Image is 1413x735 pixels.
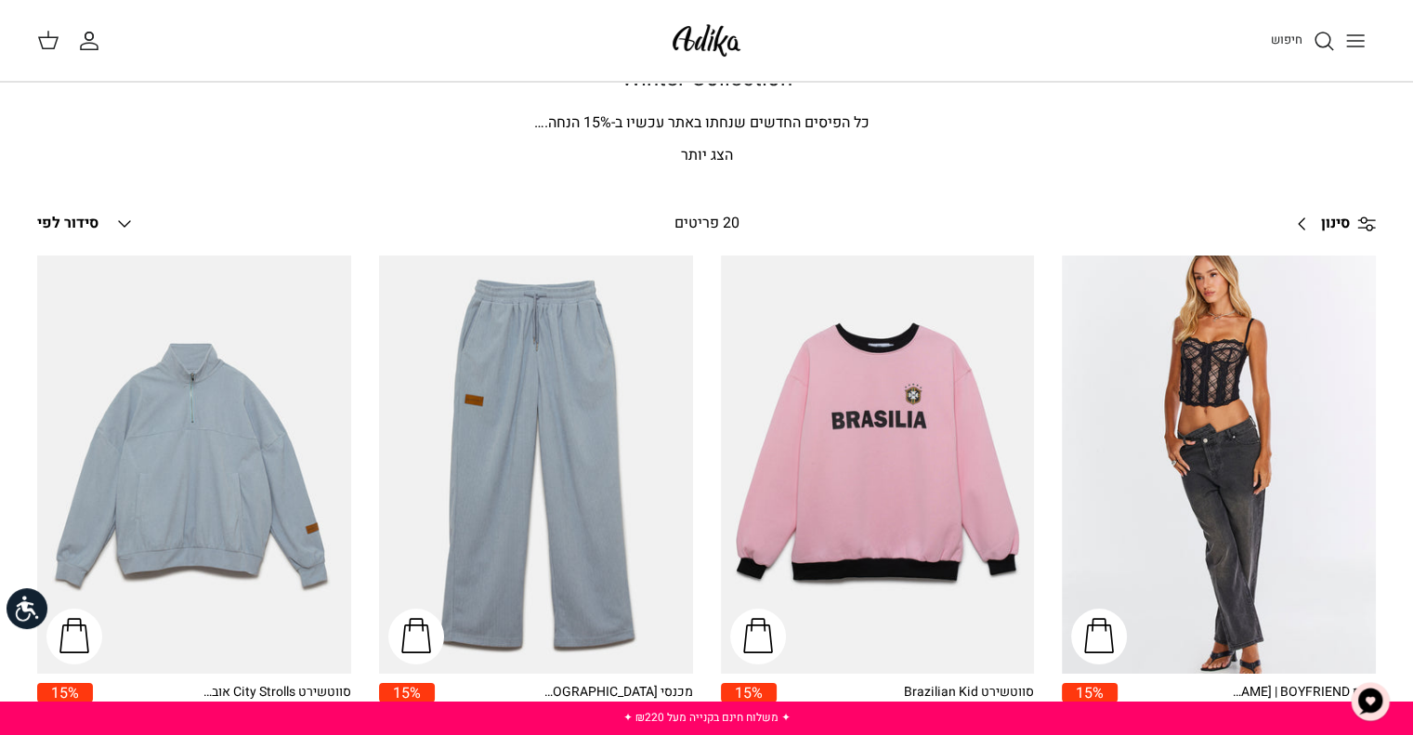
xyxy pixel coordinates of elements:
[544,683,693,702] div: מכנסי [GEOGRAPHIC_DATA]
[583,112,600,134] span: 15
[777,683,1035,723] a: סווטשירט Brazilian Kid 118.90 ₪ 139.90 ₪
[435,683,693,723] a: מכנסי [GEOGRAPHIC_DATA] 152.90 ₪ 179.90 ₪
[885,683,1034,702] div: סווטשירט Brazilian Kid
[78,30,108,52] a: החשבון שלי
[1227,683,1376,702] div: ג׳ינס All Or Nothing [PERSON_NAME] | BOYFRIEND
[57,144,1357,168] p: הצג יותר
[1335,20,1376,61] button: Toggle menu
[721,256,1035,674] a: סווטשירט Brazilian Kid
[57,66,1357,93] h1: Winter Collection
[37,203,136,244] button: סידור לפי
[611,112,870,134] span: כל הפיסים החדשים שנחתו באתר עכשיו ב-
[379,256,693,674] a: מכנסי טרנינג City strolls
[1271,30,1335,52] a: חיפוש
[37,212,98,234] span: סידור לפי
[534,112,611,134] span: % הנחה.
[1062,683,1118,723] a: 15%
[667,19,746,62] img: Adika IL
[1284,202,1376,246] a: סינון
[37,256,351,674] a: סווטשירט City Strolls אוברסייז
[1342,674,1398,729] button: צ'אט
[1062,256,1376,674] a: ג׳ינס All Or Nothing קריס-קרוס | BOYFRIEND
[1118,683,1376,723] a: ג׳ינס All Or Nothing [PERSON_NAME] | BOYFRIEND 186.90 ₪ 219.90 ₪
[721,683,777,723] a: 15%
[37,683,93,723] a: 15%
[622,709,790,726] a: ✦ משלוח חינם בקנייה מעל ₪220 ✦
[1271,31,1302,48] span: חיפוש
[37,683,93,702] span: 15%
[379,683,435,702] span: 15%
[93,683,351,723] a: סווטשירט City Strolls אוברסייז 152.90 ₪ 179.90 ₪
[1321,212,1350,236] span: סינון
[203,683,351,702] div: סווטשירט City Strolls אוברסייז
[546,212,866,236] div: 20 פריטים
[721,683,777,702] span: 15%
[379,683,435,723] a: 15%
[1062,683,1118,702] span: 15%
